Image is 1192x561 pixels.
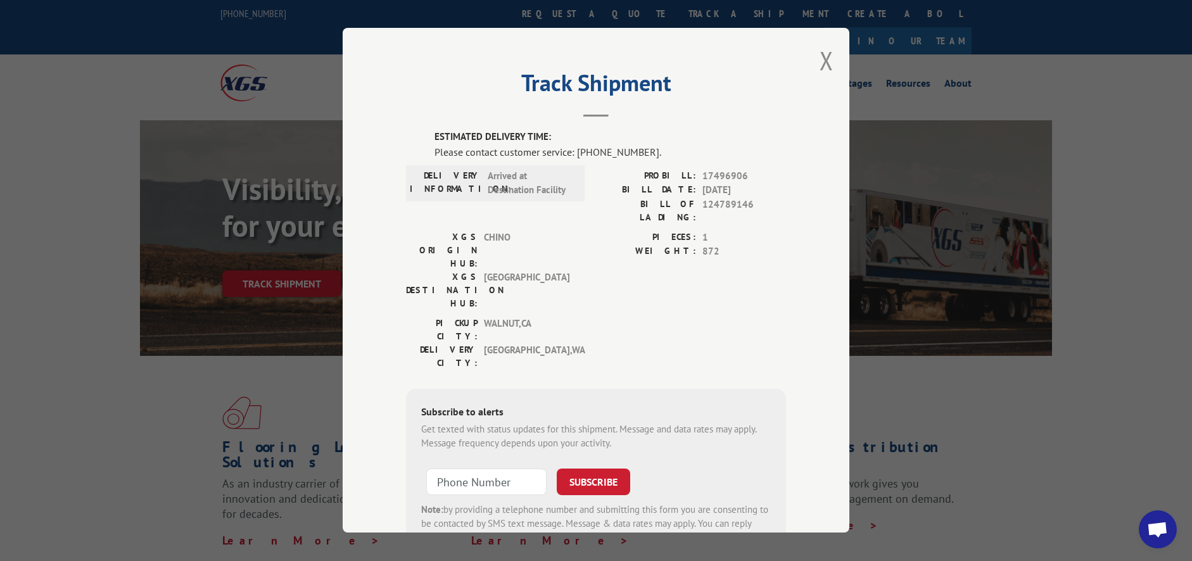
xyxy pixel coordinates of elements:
span: 872 [702,244,786,259]
label: PICKUP CITY: [406,317,478,343]
span: 17496906 [702,169,786,184]
span: Arrived at Destination Facility [488,169,573,198]
span: [GEOGRAPHIC_DATA] [484,270,569,310]
button: SUBSCRIBE [557,469,630,495]
label: XGS DESTINATION HUB: [406,270,478,310]
label: WEIGHT: [596,244,696,259]
span: WALNUT , CA [484,317,569,343]
input: Phone Number [426,469,547,495]
span: [GEOGRAPHIC_DATA] , WA [484,343,569,370]
h2: Track Shipment [406,74,786,98]
span: [DATE] [702,183,786,198]
label: PROBILL: [596,169,696,184]
label: DELIVERY CITY: [406,343,478,370]
span: 124789146 [702,198,786,224]
div: Open chat [1139,510,1177,548]
label: ESTIMATED DELIVERY TIME: [434,130,786,144]
span: 1 [702,230,786,245]
label: XGS ORIGIN HUB: [406,230,478,270]
div: by providing a telephone number and submitting this form you are consenting to be contacted by SM... [421,503,771,546]
label: BILL OF LADING: [596,198,696,224]
div: Please contact customer service: [PHONE_NUMBER]. [434,144,786,160]
label: PIECES: [596,230,696,245]
strong: Note: [421,503,443,515]
label: BILL DATE: [596,183,696,198]
label: DELIVERY INFORMATION: [410,169,481,198]
div: Get texted with status updates for this shipment. Message and data rates may apply. Message frequ... [421,422,771,451]
div: Subscribe to alerts [421,404,771,422]
button: Close modal [820,44,834,77]
span: CHINO [484,230,569,270]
